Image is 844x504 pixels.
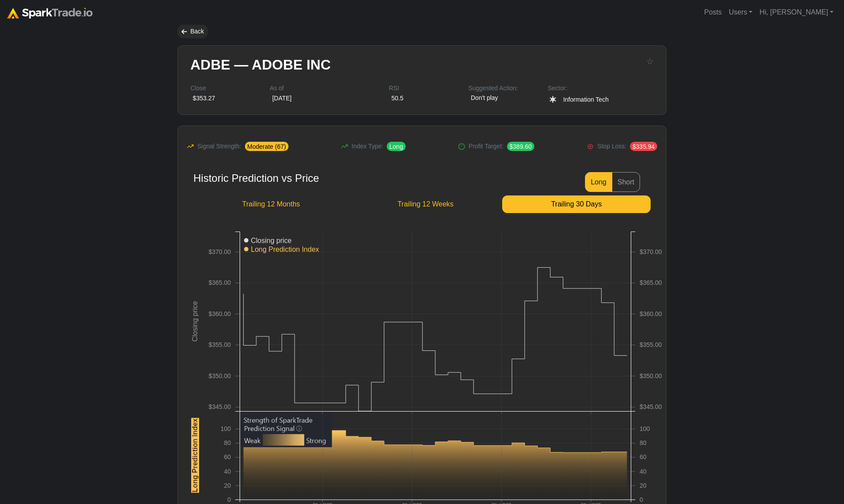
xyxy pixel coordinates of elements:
a: Hi, [PERSON_NAME] [756,4,837,21]
text: 60 [640,453,647,460]
text: $350.00 [640,372,662,379]
text: 100 [221,425,231,432]
text: 20 [224,482,231,489]
div: Historic Prediction vs Price [193,172,319,185]
h2: ADBE — ADOBE INC [190,56,574,73]
text: Closing price [191,301,199,342]
span: $389.60 [507,142,534,151]
span: Index Type: [352,142,383,151]
text: 0 [227,496,231,503]
span: Trailing 12 Months [200,199,342,210]
text: $355.00 [208,341,231,348]
text: $370.00 [640,248,662,255]
div: Suggested Action: [468,84,534,93]
text: 60 [224,453,231,460]
span: Moderate (67) [245,142,289,151]
div: As of [270,84,376,93]
span: $335.94 [630,142,657,151]
text: 40 [224,468,231,475]
text: 80 [640,439,647,446]
text: $360.00 [208,310,231,317]
span: Signal Strength: [197,142,241,151]
div: Sector: [548,84,654,93]
span: Trailing 12 Weeks [356,199,496,210]
text: $370.00 [208,248,231,255]
span: Trailing 30 Days [509,199,644,210]
button: ☆ [646,56,654,66]
text: $365.00 [208,279,231,286]
img: sparktrade.png [7,8,93,18]
div: Close [190,84,256,93]
text: 0 [640,496,643,503]
a: Posts [700,4,725,21]
span: Stop Loss: [597,142,626,151]
text: 80 [224,439,231,446]
div: 50.5 [389,94,406,103]
text: $355.00 [640,341,662,348]
a: Trailing 12 Months [193,195,349,213]
a: Users [725,4,756,21]
text: Long Prediction Index [191,418,199,492]
span: Long [387,142,405,151]
text: 20 [640,482,647,489]
text: $345.00 [208,403,231,410]
text: $365.00 [640,279,662,286]
img: Information Tech [549,96,556,103]
span: Don't play [468,93,500,102]
div: [DATE] [270,94,294,103]
a: Trailing 30 Days [502,195,651,213]
div: RSI [389,84,455,93]
text: 100 [640,425,650,432]
text: 40 [640,468,647,475]
text: $345.00 [640,403,662,410]
text: $360.00 [640,310,662,317]
button: Long [585,172,612,192]
div: $353.27 [190,94,218,103]
small: Information Tech [561,95,611,104]
button: Short [612,172,640,192]
text: $350.00 [208,372,231,379]
span: Profit Target: [469,142,503,151]
a: Trailing 12 Weeks [349,195,503,213]
div: Back [178,25,208,38]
